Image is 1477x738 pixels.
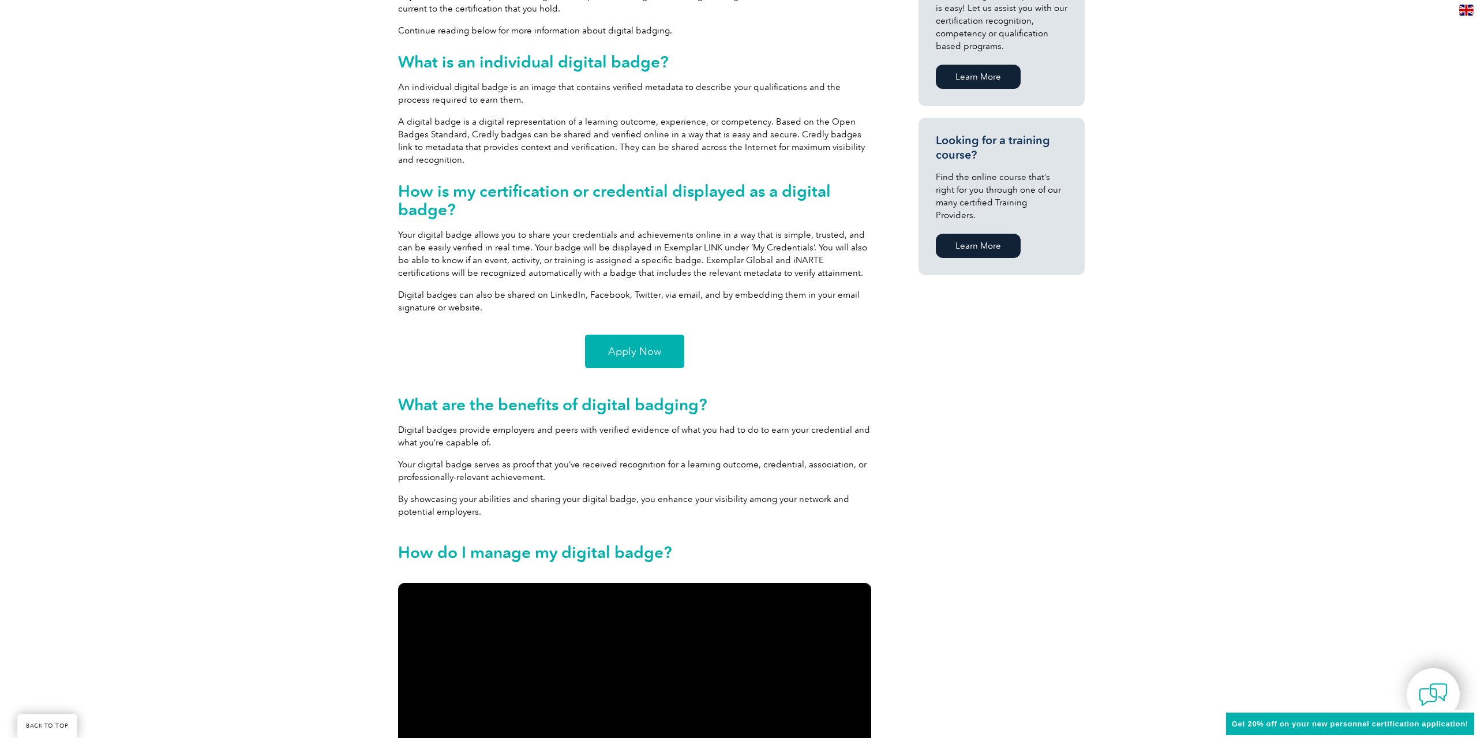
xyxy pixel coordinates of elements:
[608,346,661,357] span: Apply Now
[398,458,871,484] p: Your digital badge serves as proof that you’ve received recognition for a learning outcome, crede...
[398,53,871,71] h2: What is an individual digital badge?
[398,24,871,37] p: Continue reading below for more information about digital badging.
[936,133,1067,162] h3: Looking for a training course?
[936,234,1021,258] a: Learn More
[398,182,871,219] h2: How is my certification or credential displayed as a digital badge?
[398,493,871,518] p: By showcasing your abilities and sharing your digital badge, you enhance your visibility among yo...
[398,228,871,279] p: Your digital badge allows you to share your credentials and achievements online in a way that is ...
[17,714,77,738] a: BACK TO TOP
[398,395,871,414] h2: What are the benefits of digital badging?
[1232,720,1468,728] span: Get 20% off on your new personnel certification application!
[398,424,871,449] p: Digital badges provide employers and peers with verified evidence of what you had to do to earn y...
[936,171,1067,222] p: Find the online course that’s right for you through one of our many certified Training Providers.
[398,81,871,106] p: An individual digital badge is an image that contains verified metadata to describe your qualific...
[1419,680,1448,709] img: contact-chat.png
[398,115,871,166] p: A digital badge is a digital representation of a learning outcome, experience, or competency. Bas...
[1459,5,1474,16] img: en
[398,543,871,561] h2: How do I manage my digital badge?
[398,289,871,314] p: Digital badges can also be shared on LinkedIn, Facebook, Twitter, via email, and by embedding the...
[585,335,684,368] a: Apply Now
[936,65,1021,89] a: Learn More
